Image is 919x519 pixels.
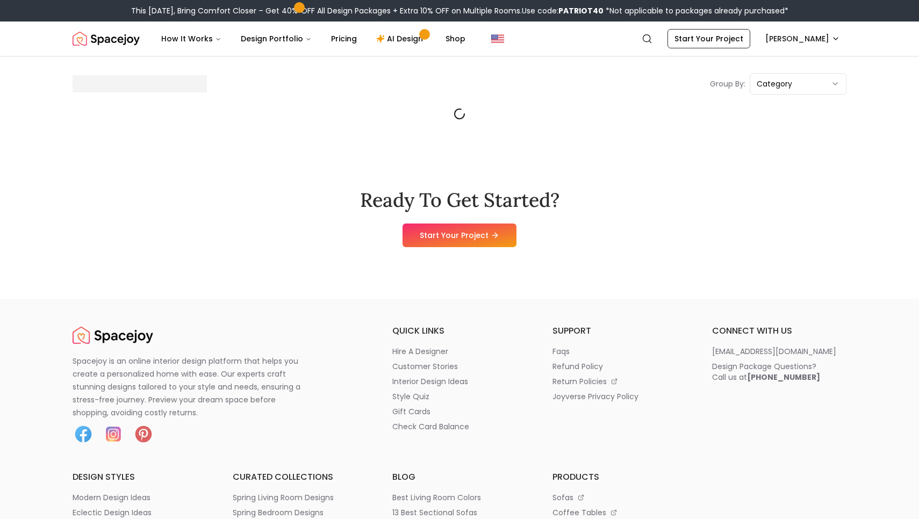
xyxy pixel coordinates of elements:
[103,423,124,445] img: Instagram icon
[153,28,474,49] nav: Main
[552,391,638,402] p: joyverse privacy policy
[552,492,573,503] p: sofas
[392,325,527,337] h6: quick links
[233,492,367,503] a: spring living room designs
[73,28,140,49] img: Spacejoy Logo
[392,361,527,372] a: customer stories
[552,376,687,387] a: return policies
[392,406,527,417] a: gift cards
[558,5,604,16] b: PATRIOT40
[522,5,604,16] span: Use code:
[552,361,603,372] p: refund policy
[712,361,820,383] div: Design Package Questions? Call us at
[667,29,750,48] a: Start Your Project
[233,507,324,518] p: spring bedroom designs
[552,507,606,518] p: coffee tables
[73,471,207,484] h6: design styles
[712,325,846,337] h6: connect with us
[392,361,458,372] p: customer stories
[604,5,788,16] span: *Not applicable to packages already purchased*
[552,361,687,372] a: refund policy
[392,391,429,402] p: style quiz
[392,391,527,402] a: style quiz
[392,492,481,503] p: best living room colors
[491,32,504,45] img: United States
[392,346,527,357] a: hire a designer
[552,471,687,484] h6: products
[552,492,687,503] a: sofas
[552,325,687,337] h6: support
[392,492,527,503] a: best living room colors
[73,423,94,445] img: Facebook icon
[73,355,313,419] p: Spacejoy is an online interior design platform that helps you create a personalized home with eas...
[368,28,435,49] a: AI Design
[73,325,153,346] img: Spacejoy Logo
[392,406,430,417] p: gift cards
[232,28,320,49] button: Design Portfolio
[759,29,846,48] button: [PERSON_NAME]
[392,376,468,387] p: interior design ideas
[73,507,152,518] p: eclectic design ideas
[392,346,448,357] p: hire a designer
[403,224,516,247] a: Start Your Project
[233,492,334,503] p: spring living room designs
[153,28,230,49] button: How It Works
[392,421,527,432] a: check card balance
[73,507,207,518] a: eclectic design ideas
[552,391,687,402] a: joyverse privacy policy
[392,421,469,432] p: check card balance
[73,325,153,346] a: Spacejoy
[73,492,207,503] a: modern design ideas
[392,507,527,518] a: 13 best sectional sofas
[552,376,607,387] p: return policies
[552,346,687,357] a: faqs
[233,507,367,518] a: spring bedroom designs
[73,492,150,503] p: modern design ideas
[360,189,559,211] h2: Ready To Get Started?
[392,376,527,387] a: interior design ideas
[322,28,365,49] a: Pricing
[437,28,474,49] a: Shop
[73,28,140,49] a: Spacejoy
[552,507,687,518] a: coffee tables
[710,78,745,89] p: Group By:
[233,471,367,484] h6: curated collections
[392,471,527,484] h6: blog
[712,346,846,357] a: [EMAIL_ADDRESS][DOMAIN_NAME]
[747,372,820,383] b: [PHONE_NUMBER]
[131,5,788,16] div: This [DATE], Bring Comfort Closer – Get 40% OFF All Design Packages + Extra 10% OFF on Multiple R...
[392,507,477,518] p: 13 best sectional sofas
[133,423,154,445] img: Pinterest icon
[73,21,846,56] nav: Global
[712,361,846,383] a: Design Package Questions?Call us at[PHONE_NUMBER]
[552,346,570,357] p: faqs
[712,346,836,357] p: [EMAIL_ADDRESS][DOMAIN_NAME]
